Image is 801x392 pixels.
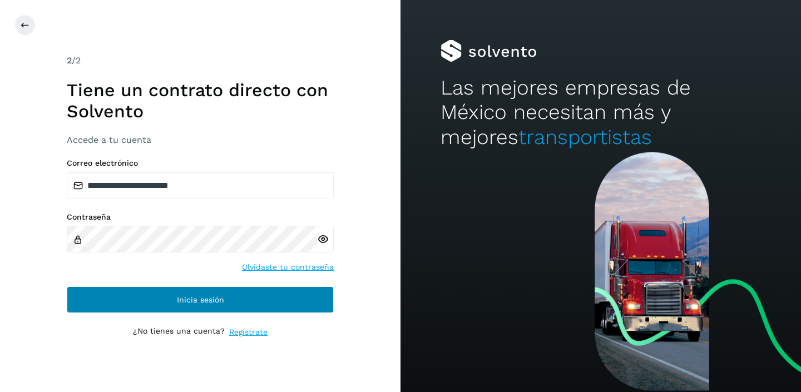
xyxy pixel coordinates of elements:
[67,55,72,66] span: 2
[67,135,334,145] h3: Accede a tu cuenta
[441,76,761,150] h2: Las mejores empresas de México necesitan más y mejores
[242,261,334,273] a: Olvidaste tu contraseña
[67,286,334,313] button: Inicia sesión
[67,54,334,67] div: /2
[229,326,268,338] a: Regístrate
[67,80,334,122] h1: Tiene un contrato directo con Solvento
[133,326,225,338] p: ¿No tienes una cuenta?
[518,125,652,149] span: transportistas
[67,212,334,222] label: Contraseña
[67,158,334,168] label: Correo electrónico
[177,296,224,304] span: Inicia sesión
